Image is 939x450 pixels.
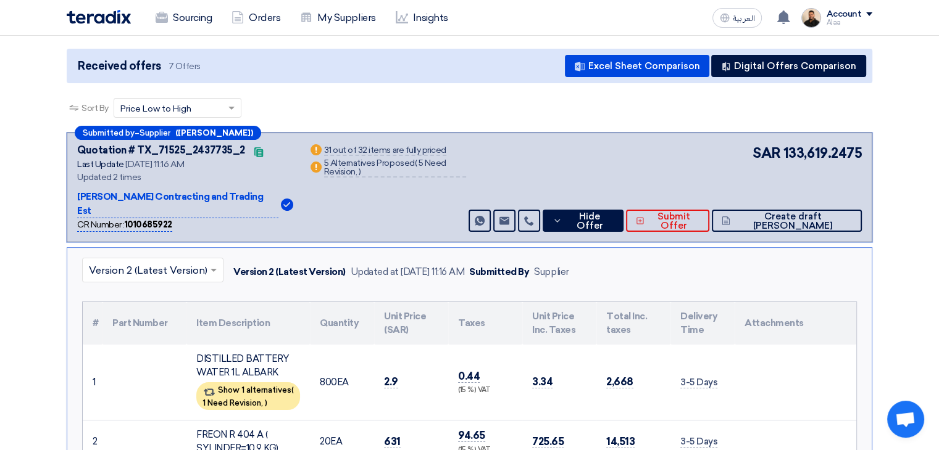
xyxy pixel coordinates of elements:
button: Excel Sheet Comparison [565,55,709,77]
img: Verified Account [281,198,293,211]
div: Updated at [DATE] 11:16 AM [351,265,465,279]
div: – [75,126,261,140]
span: 800 [320,377,337,388]
th: Item Description [186,302,310,345]
div: Account [826,9,861,20]
span: SAR [753,143,781,163]
div: Version 2 (Latest Version) [233,265,346,279]
th: Total Inc. taxes [596,302,670,345]
span: ( [291,385,294,395]
span: 3-5 Days [680,436,717,448]
td: 1 [83,345,102,420]
span: Submit Offer [648,212,700,231]
span: 631 [384,435,401,448]
span: Create draft [PERSON_NAME] [733,212,852,231]
span: Price Low to High [120,102,191,115]
span: ( [415,158,417,168]
th: Quantity [310,302,374,345]
th: Unit Price (SAR) [374,302,448,345]
span: 3.34 [532,375,553,388]
div: Quotation # TX_71525_2437735_2 [77,143,245,158]
span: Submitted by [83,129,135,137]
td: EA [310,345,374,420]
span: Last Update [77,159,124,170]
span: 2.9 [384,375,398,388]
span: 20 [320,436,330,447]
div: 5 Alternatives Proposed [324,159,467,178]
button: Digital Offers Comparison [711,55,866,77]
img: Teradix logo [67,10,131,24]
div: Open chat [887,401,924,438]
span: ) [359,166,361,177]
span: Supplier [140,129,170,137]
div: DISTILLED BATTERY WATER 1L ALBARK [196,352,300,380]
div: 31 out of 32 items are fully priced [324,146,446,156]
span: [DATE] 11:16 AM [125,159,184,170]
img: MAA_1717931611039.JPG [801,8,821,28]
div: CR Number : [77,218,172,232]
th: Delivery Time [670,302,735,345]
b: ([PERSON_NAME]) [175,129,253,137]
th: Unit Price Inc. Taxes [522,302,596,345]
span: Hide Offer [565,212,614,231]
div: (15 %) VAT [458,385,512,396]
span: 133,619.2475 [783,143,862,163]
a: Orders [222,4,290,31]
div: Supplier [534,265,569,279]
th: # [83,302,102,345]
th: Part Number [102,302,186,345]
span: 1 Need Revision, [202,398,263,407]
button: Create draft [PERSON_NAME] [712,210,862,232]
span: 94.65 [458,429,485,442]
a: Sourcing [146,4,222,31]
span: 14,513 [606,435,635,448]
button: Hide Offer [543,210,624,232]
p: [PERSON_NAME] Contracting and Trading Est [77,190,278,218]
button: Submit Offer [626,210,709,232]
a: Insights [386,4,458,31]
span: 725.65 [532,435,564,448]
div: Updated 2 times [77,171,293,184]
a: My Suppliers [290,4,385,31]
button: العربية [712,8,762,28]
span: 7 Offers [169,60,201,72]
th: Attachments [735,302,856,345]
th: Taxes [448,302,522,345]
span: Sort By [81,102,109,115]
span: العربية [732,14,754,23]
span: 2,668 [606,375,633,388]
span: Received offers [78,58,161,75]
div: Show 1 alternatives [196,382,300,410]
div: Alaa [826,19,872,26]
span: 0.44 [458,370,480,383]
span: 5 Need Revision, [324,158,446,177]
div: Submitted By [469,265,529,279]
span: 3-5 Days [680,377,717,388]
b: 1010685922 [125,219,172,230]
span: ) [265,398,267,407]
